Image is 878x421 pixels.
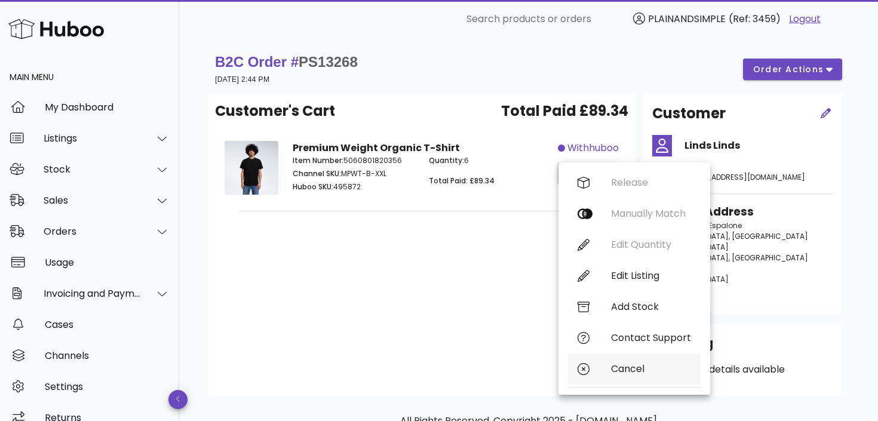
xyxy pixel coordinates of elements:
[45,102,170,113] div: My Dashboard
[8,16,104,42] img: Huboo Logo
[45,319,170,330] div: Cases
[684,139,833,153] h4: Linds Linds
[293,155,343,165] span: Item Number:
[225,141,278,195] img: Product Image
[753,63,824,76] span: order actions
[652,103,726,124] h2: Customer
[652,362,833,377] p: No shipping details available
[652,334,833,362] div: Shipping
[729,12,781,26] span: (Ref: 3459)
[501,100,628,122] span: Total Paid £89.34
[45,257,170,268] div: Usage
[558,162,619,184] button: action
[652,204,833,220] h3: Shipping Address
[293,168,341,179] span: Channel SKU:
[652,253,808,263] span: [GEOGRAPHIC_DATA], [GEOGRAPHIC_DATA]
[611,332,691,343] div: Contact Support
[648,12,726,26] span: PLAINANDSIMPLE
[789,12,821,26] a: Logout
[45,350,170,361] div: Channels
[429,155,464,165] span: Quantity:
[293,141,460,155] strong: Premium Weight Organic T-Shirt
[743,59,842,80] button: order actions
[299,54,358,70] span: PS13268
[429,155,551,166] p: 6
[215,100,335,122] span: Customer's Cart
[652,231,808,241] span: [GEOGRAPHIC_DATA], [GEOGRAPHIC_DATA]
[44,164,141,175] div: Stock
[44,226,141,237] div: Orders
[293,182,415,192] p: 495872
[684,172,805,182] span: [EMAIL_ADDRESS][DOMAIN_NAME]
[44,288,141,299] div: Invoicing and Payments
[45,381,170,392] div: Settings
[611,301,691,312] div: Add Stock
[293,182,333,192] span: Huboo SKU:
[611,363,691,374] div: Cancel
[293,155,415,166] p: 5060801820356
[44,133,141,144] div: Listings
[215,75,269,84] small: [DATE] 2:44 PM
[567,141,619,155] span: withhuboo
[429,176,495,186] span: Total Paid: £89.34
[293,168,415,179] p: MPWT-B-XXL
[215,54,358,70] strong: B2C Order #
[44,195,141,206] div: Sales
[611,270,691,281] div: Edit Listing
